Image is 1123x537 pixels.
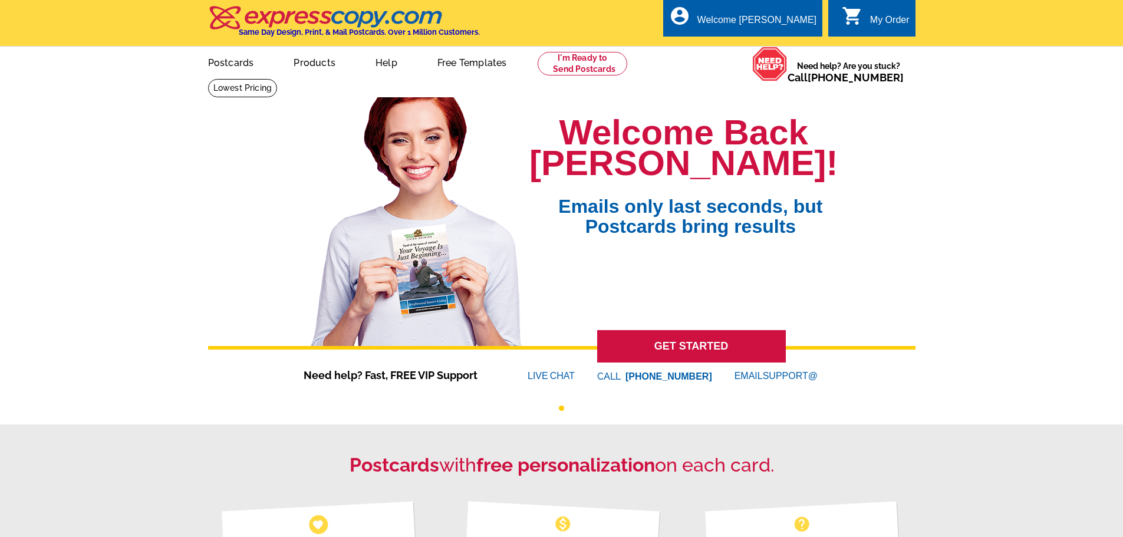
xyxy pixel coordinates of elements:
button: 1 of 1 [559,406,564,411]
span: monetization_on [554,515,572,533]
a: Products [275,48,354,75]
img: help [752,47,788,81]
i: account_circle [669,5,690,27]
div: Welcome [PERSON_NAME] [697,15,816,31]
a: Free Templates [419,48,526,75]
span: favorite [312,518,324,531]
strong: free personalization [476,454,655,476]
span: Need help? Fast, FREE VIP Support [304,367,492,383]
span: Need help? Are you stuck? [788,60,910,84]
span: Emails only last seconds, but Postcards bring results [543,179,838,236]
span: Call [788,71,904,84]
h4: Same Day Design, Print, & Mail Postcards. Over 1 Million Customers. [239,28,480,37]
strong: Postcards [350,454,439,476]
a: shopping_cart My Order [842,13,910,28]
a: [PHONE_NUMBER] [808,71,904,84]
h2: with on each card. [208,454,915,476]
a: GET STARTED [597,330,786,363]
a: LIVECHAT [528,371,575,381]
h1: Welcome Back [PERSON_NAME]! [529,117,838,179]
img: welcome-back-logged-in.png [304,88,529,346]
a: Same Day Design, Print, & Mail Postcards. Over 1 Million Customers. [208,14,480,37]
span: help [792,515,811,533]
div: My Order [870,15,910,31]
font: LIVE [528,369,550,383]
a: Postcards [189,48,273,75]
i: shopping_cart [842,5,863,27]
font: SUPPORT@ [763,369,819,383]
a: Help [357,48,416,75]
